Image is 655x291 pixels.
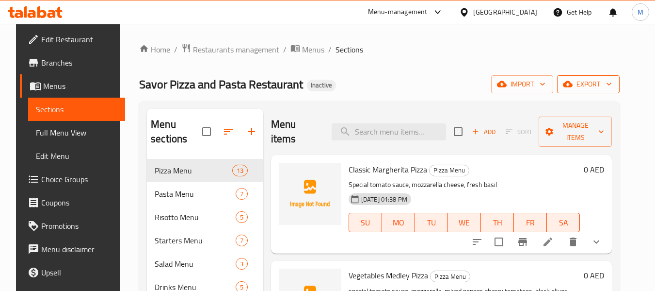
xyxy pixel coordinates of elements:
[638,7,643,17] span: M
[546,120,604,144] span: Manage items
[41,173,118,185] span: Choice Groups
[591,236,602,248] svg: Show Choices
[468,124,499,139] span: Add item
[196,121,217,142] span: Select all sections
[236,213,247,222] span: 5
[349,162,427,177] span: Classic Margherita Pizza
[332,123,446,140] input: search
[561,230,585,254] button: delete
[240,120,263,143] button: Add section
[499,78,545,90] span: import
[518,216,543,230] span: FR
[41,197,118,208] span: Coupons
[542,236,554,248] a: Edit menu item
[151,117,202,146] h2: Menu sections
[193,44,279,55] span: Restaurants management
[20,261,126,284] a: Upsell
[349,213,382,232] button: SU
[147,229,263,252] div: Starters Menu7
[491,75,553,93] button: import
[181,43,279,56] a: Restaurants management
[386,216,411,230] span: MO
[489,232,509,252] span: Select to update
[155,258,236,270] span: Salad Menu
[557,75,620,93] button: export
[465,230,489,254] button: sort-choices
[20,168,126,191] a: Choice Groups
[430,165,469,176] span: Pizza Menu
[335,44,363,55] span: Sections
[147,205,263,229] div: Risotto Menu5
[468,124,499,139] button: Add
[485,216,510,230] span: TH
[415,213,448,232] button: TU
[471,126,497,137] span: Add
[499,124,539,139] span: Select section first
[448,213,481,232] button: WE
[307,80,336,91] div: Inactive
[28,144,126,168] a: Edit Menu
[382,213,415,232] button: MO
[307,81,336,89] span: Inactive
[43,80,118,92] span: Menus
[429,165,469,176] div: Pizza Menu
[514,213,547,232] button: FR
[353,216,378,230] span: SU
[41,267,118,278] span: Upsell
[236,235,248,246] div: items
[349,268,428,283] span: Vegetables Medley Pizza
[328,44,332,55] li: /
[20,238,126,261] a: Menu disclaimer
[302,44,324,55] span: Menus
[28,98,126,121] a: Sections
[481,213,514,232] button: TH
[368,6,428,18] div: Menu-management
[452,216,477,230] span: WE
[139,43,620,56] nav: breadcrumb
[236,258,248,270] div: items
[357,195,411,204] span: [DATE] 01:38 PM
[139,44,170,55] a: Home
[473,7,537,17] div: [GEOGRAPHIC_DATA]
[236,236,247,245] span: 7
[511,230,534,254] button: Branch-specific-item
[551,216,576,230] span: SA
[155,165,232,176] span: Pizza Menu
[41,34,118,45] span: Edit Restaurant
[41,220,118,232] span: Promotions
[283,44,287,55] li: /
[236,211,248,223] div: items
[290,43,324,56] a: Menus
[430,271,470,282] div: Pizza Menu
[584,269,604,282] h6: 0 AED
[41,57,118,68] span: Branches
[36,103,118,115] span: Sections
[585,230,608,254] button: show more
[236,189,247,199] span: 7
[565,78,612,90] span: export
[36,127,118,138] span: Full Menu View
[147,252,263,275] div: Salad Menu3
[20,51,126,74] a: Branches
[20,74,126,98] a: Menus
[36,150,118,162] span: Edit Menu
[349,179,580,191] p: Special tomato sauce, mozzarella cheese, fresh basil
[547,213,580,232] button: SA
[431,271,470,282] span: Pizza Menu
[236,259,247,269] span: 3
[233,166,247,175] span: 13
[28,121,126,144] a: Full Menu View
[174,44,177,55] li: /
[41,243,118,255] span: Menu disclaimer
[155,235,236,246] span: Starters Menu
[20,28,126,51] a: Edit Restaurant
[139,73,303,95] span: Savor Pizza and Pasta Restaurant
[20,191,126,214] a: Coupons
[419,216,444,230] span: TU
[271,117,320,146] h2: Menu items
[279,163,341,225] img: Classic Margherita Pizza
[217,120,240,143] span: Sort sections
[155,188,236,200] span: Pasta Menu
